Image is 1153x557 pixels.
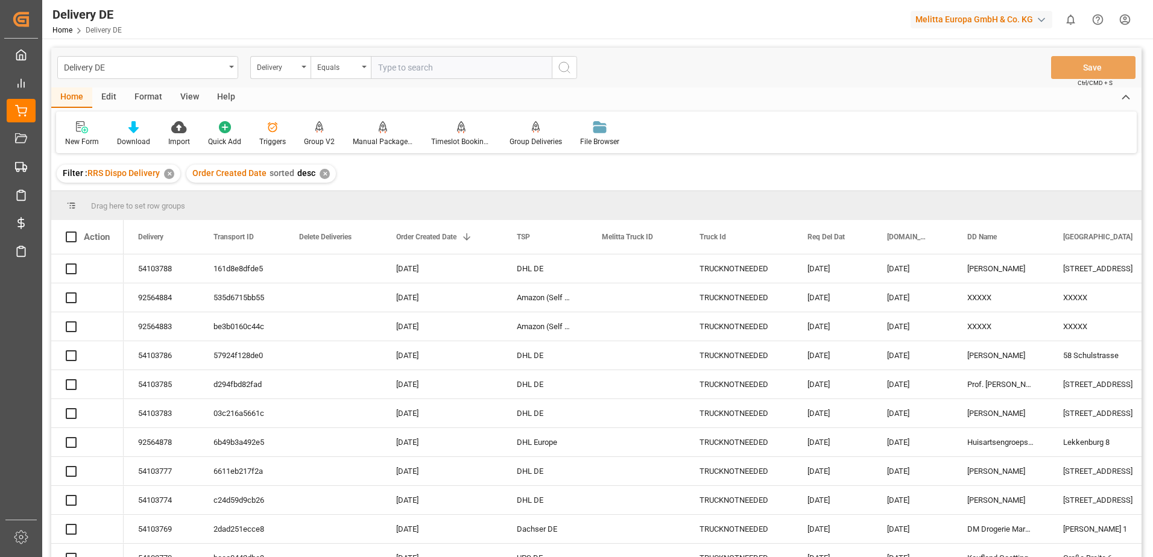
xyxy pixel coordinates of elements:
[953,283,1049,312] div: XXXXX
[52,5,122,24] div: Delivery DE
[873,254,953,283] div: [DATE]
[124,399,199,427] div: 54103783
[685,283,793,312] div: TRUCKNOTNEEDED
[502,515,587,543] div: Dachser DE
[259,136,286,147] div: Triggers
[51,254,124,283] div: Press SPACE to select this row.
[91,201,185,210] span: Drag here to set row groups
[124,486,199,514] div: 54103774
[382,312,502,341] div: [DATE]
[382,428,502,456] div: [DATE]
[873,283,953,312] div: [DATE]
[117,136,150,147] div: Download
[208,136,241,147] div: Quick Add
[431,136,491,147] div: Timeslot Booking Report
[685,399,793,427] div: TRUCKNOTNEEDED
[168,136,190,147] div: Import
[353,136,413,147] div: Manual Package TypeDetermination
[510,136,562,147] div: Group Deliveries
[967,233,997,241] span: DD Name
[953,254,1049,283] div: [PERSON_NAME]
[396,233,456,241] span: Order Created Date
[382,399,502,427] div: [DATE]
[124,254,199,283] div: 54103788
[52,26,72,34] a: Home
[793,254,873,283] div: [DATE]
[953,312,1049,341] div: XXXXX
[199,457,285,485] div: 6611eb217f2a
[911,8,1057,31] button: Melitta Europa GmbH & Co. KG
[502,254,587,283] div: DHL DE
[685,312,793,341] div: TRUCKNOTNEEDED
[873,341,953,370] div: [DATE]
[51,486,124,515] div: Press SPACE to select this row.
[257,59,298,73] div: Delivery
[873,457,953,485] div: [DATE]
[51,283,124,312] div: Press SPACE to select this row.
[502,428,587,456] div: DHL Europe
[164,169,174,179] div: ✕
[953,428,1049,456] div: Huisartsengroepspraktijk Bloemendaa
[873,370,953,398] div: [DATE]
[51,428,124,457] div: Press SPACE to select this row.
[199,486,285,514] div: c24d59d9cb26
[124,283,199,312] div: 92564884
[953,486,1049,514] div: [PERSON_NAME]
[199,515,285,543] div: 2dad251ecce8
[382,283,502,312] div: [DATE]
[517,233,530,241] span: TSP
[873,515,953,543] div: [DATE]
[685,341,793,370] div: TRUCKNOTNEEDED
[502,399,587,427] div: DHL DE
[51,312,124,341] div: Press SPACE to select this row.
[57,56,238,79] button: open menu
[199,254,285,283] div: 161d8e8dfde5
[382,486,502,514] div: [DATE]
[953,370,1049,398] div: Prof. [PERSON_NAME]
[299,233,352,241] span: Delete Deliveries
[552,56,577,79] button: search button
[1057,6,1084,33] button: show 0 new notifications
[317,59,358,73] div: Equals
[502,283,587,312] div: Amazon (Self Pickup)
[911,11,1052,28] div: Melitta Europa GmbH & Co. KG
[51,399,124,428] div: Press SPACE to select this row.
[382,341,502,370] div: [DATE]
[64,59,225,74] div: Delivery DE
[953,515,1049,543] div: DM Drogerie Markt GmbH CO KG
[65,136,99,147] div: New Form
[87,168,160,178] span: RRS Dispo Delivery
[124,312,199,341] div: 92564883
[793,283,873,312] div: [DATE]
[124,515,199,543] div: 54103769
[685,428,793,456] div: TRUCKNOTNEEDED
[502,486,587,514] div: DHL DE
[125,87,171,108] div: Format
[199,399,285,427] div: 03c216a5661c
[199,370,285,398] div: d294fbd82fad
[124,428,199,456] div: 92564878
[873,312,953,341] div: [DATE]
[873,428,953,456] div: [DATE]
[793,457,873,485] div: [DATE]
[793,399,873,427] div: [DATE]
[371,56,552,79] input: Type to search
[311,56,371,79] button: open menu
[502,341,587,370] div: DHL DE
[793,341,873,370] div: [DATE]
[685,370,793,398] div: TRUCKNOTNEEDED
[1078,78,1113,87] span: Ctrl/CMD + S
[793,515,873,543] div: [DATE]
[124,370,199,398] div: 54103785
[51,457,124,486] div: Press SPACE to select this row.
[171,87,208,108] div: View
[873,399,953,427] div: [DATE]
[138,233,163,241] span: Delivery
[192,168,267,178] span: Order Created Date
[1063,233,1132,241] span: [GEOGRAPHIC_DATA]
[502,312,587,341] div: Amazon (Self Pickup)
[199,428,285,456] div: 6b49b3a492e5
[1084,6,1111,33] button: Help Center
[382,370,502,398] div: [DATE]
[382,515,502,543] div: [DATE]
